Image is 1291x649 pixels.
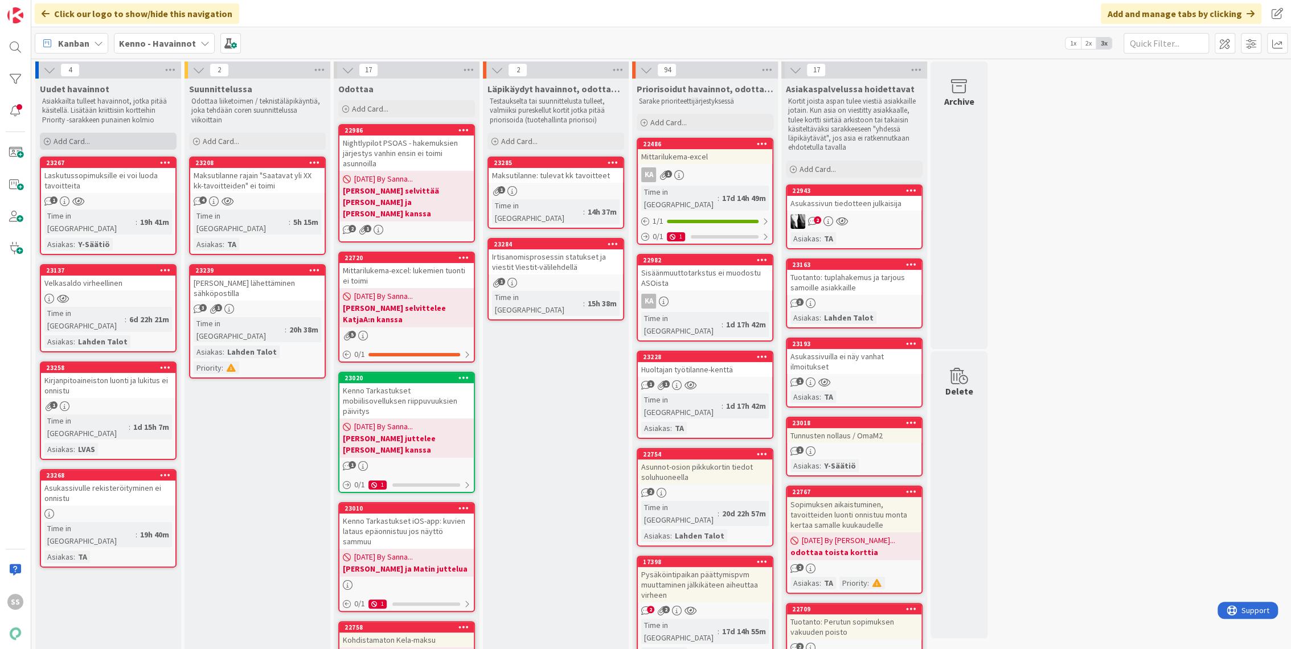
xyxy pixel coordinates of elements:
[638,149,772,164] div: Mittarilukema-excel
[194,317,285,342] div: Time in [GEOGRAPHIC_DATA]
[345,374,474,382] div: 23020
[285,323,286,336] span: :
[345,504,474,512] div: 23010
[189,264,326,379] a: 23239[PERSON_NAME] lähettäminen sähköpostillaTime in [GEOGRAPHIC_DATA]:20h 38mAsiakas:Lahden Talo...
[203,136,239,146] span: Add Card...
[215,304,222,311] span: 1
[137,216,172,228] div: 19h 41m
[787,604,921,639] div: 22709Tuotanto: Perutun sopimuksen vakuuden poisto
[40,264,177,352] a: 23137Velkasaldo virheellinenTime in [GEOGRAPHIC_DATA]:6d 22h 21mAsiakas:Lahden Talot
[46,471,175,479] div: 23268
[637,138,773,245] a: 22486Mittarilukema-excelKATime in [GEOGRAPHIC_DATA]:17d 14h 49m1/10/11
[819,577,821,589] span: :
[792,419,921,427] div: 23018
[787,270,921,295] div: Tuotanto: tuplahakemus ja tarjous samoille asiakkaille
[786,417,923,477] a: 23018Tunnusten nollaus / OmaM2Asiakas:Y-Säätiö
[224,346,280,358] div: Lahden Talot
[792,605,921,613] div: 22709
[44,210,136,235] div: Time in [GEOGRAPHIC_DATA]
[75,443,98,455] div: LVAS
[638,449,772,459] div: 22754
[137,528,172,541] div: 19h 40m
[223,346,224,358] span: :
[339,135,474,171] div: Nightlypilot PSOAS - hakemuksien järjestys vanhin ensin ei toimi asunnoilla
[349,461,356,469] span: 1
[75,335,130,348] div: Lahden Talot
[190,265,325,301] div: 23239[PERSON_NAME] lähettäminen sähköpostilla
[787,196,921,211] div: Asukassivun tiedotteen julkaisija
[41,470,175,480] div: 23268
[796,377,804,385] span: 1
[349,331,356,338] span: 5
[787,497,921,532] div: Sopimuksen aikaistuminen, tavoitteiden luonti onnistuu monta kertaa samalle kuukaudelle
[368,480,387,490] div: 1
[354,348,365,360] span: 0 / 1
[489,158,623,168] div: 23285
[41,158,175,168] div: 23267
[338,252,475,363] a: 22720Mittarilukema-excel: lukemien tuonti ei toimi[DATE] By Sanna...[PERSON_NAME] selvittelee Kat...
[41,168,175,193] div: Laskutussopimuksille ei voi luoda tavoitteita
[494,240,623,248] div: 23284
[641,167,656,182] div: KA
[191,97,323,125] p: Odottaa liiketoimen / teknistäläpikäyntiä, joka tehdään coren suunnittelussa viikoittain
[136,528,137,541] span: :
[354,421,413,433] span: [DATE] By Sanna...
[643,140,772,148] div: 22486
[790,232,819,245] div: Asiakas
[223,238,224,250] span: :
[787,418,921,428] div: 23018
[821,577,836,589] div: TA
[189,157,326,255] a: 23208Maksutilanne rajain "Saatavat yli XX kk-tavoitteiden" ei toimiTime in [GEOGRAPHIC_DATA]:5h 1...
[792,261,921,269] div: 23163
[190,168,325,193] div: Maksutilanne rajain "Saatavat yli XX kk-tavoitteiden" ei toimi
[199,196,207,204] span: 4
[359,63,378,77] span: 17
[339,347,474,362] div: 0/1
[1065,38,1081,49] span: 1x
[643,558,772,566] div: 17398
[1096,38,1112,49] span: 3x
[7,594,23,610] div: SS
[46,159,175,167] div: 23267
[796,298,804,306] span: 3
[800,164,836,174] span: Add Card...
[790,391,819,403] div: Asiakas
[44,522,136,547] div: Time in [GEOGRAPHIC_DATA]
[787,428,921,443] div: Tunnusten nollaus / OmaM2
[136,216,137,228] span: :
[339,253,474,288] div: 22720Mittarilukema-excel: lukemien tuonti ei toimi
[796,564,804,571] span: 2
[41,480,175,506] div: Asukassivulle rekisteröityminen ei onnistu
[657,63,677,77] span: 94
[637,351,773,439] a: 23228Huoltajan työtilanne-kenttäTime in [GEOGRAPHIC_DATA]:1d 17h 42mAsiakas:TA
[41,265,175,276] div: 23137
[638,294,772,309] div: KA
[787,349,921,374] div: Asukassivuilla ei näy vanhat ilmoitukset
[839,577,867,589] div: Priority
[44,443,73,455] div: Asiakas
[786,258,923,328] a: 23163Tuotanto: tuplahakemus ja tarjous samoille asiakkailleAsiakas:Lahden Talot
[54,136,90,146] span: Add Card...
[489,239,623,249] div: 23284
[790,547,918,558] b: odottaa toista korttia
[662,606,670,613] span: 2
[125,313,126,326] span: :
[490,97,622,125] p: Testaukselta tai suunnittelusta tulleet, valmiiksi pureskellut kortit jotka pitää priorisoida (tu...
[786,83,915,95] span: Asiakaspalvelussa hoidettavat
[787,339,921,374] div: 23193Asukassivuilla ei näy vanhat ilmoitukset
[195,159,325,167] div: 23208
[194,210,289,235] div: Time in [GEOGRAPHIC_DATA]
[786,184,923,249] a: 22943Asukassivun tiedotteen julkaisijaKVAsiakas:TA
[222,362,223,374] span: :
[787,260,921,270] div: 23163
[641,294,656,309] div: KA
[1081,38,1096,49] span: 2x
[190,276,325,301] div: [PERSON_NAME] lähettäminen sähköpostilla
[194,238,223,250] div: Asiakas
[44,551,73,563] div: Asiakas
[343,302,470,325] b: [PERSON_NAME] selvittelee KatjaA:n kanssa
[339,125,474,135] div: 22986
[46,364,175,372] div: 23258
[339,263,474,288] div: Mittarilukema-excel: lukemien tuonti ei toimi
[641,619,718,644] div: Time in [GEOGRAPHIC_DATA]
